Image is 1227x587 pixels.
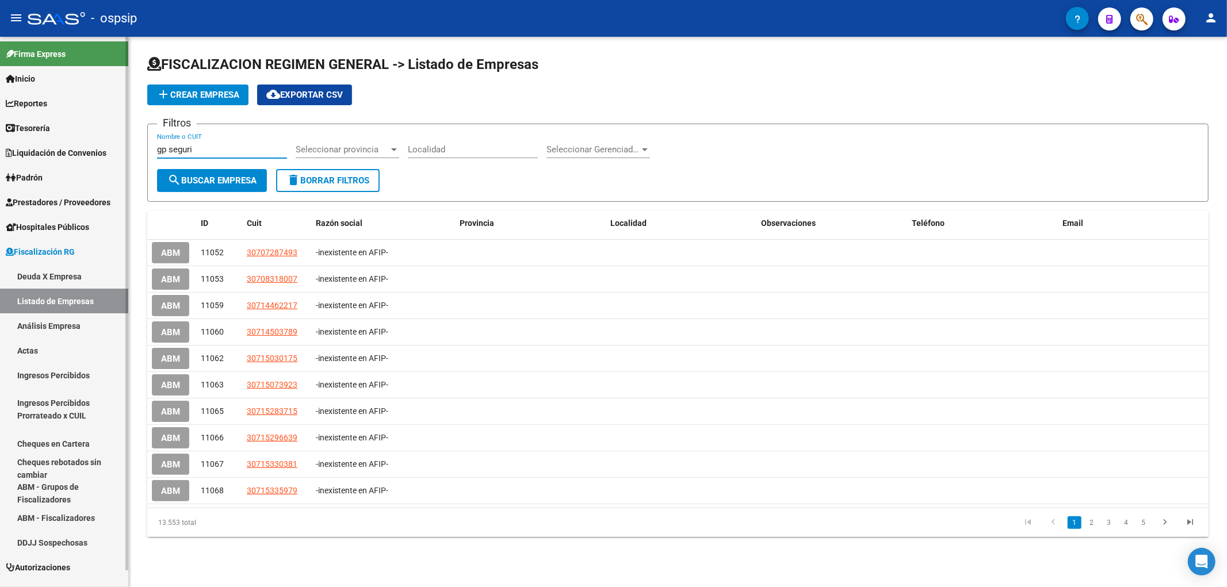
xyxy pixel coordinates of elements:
[296,144,389,155] span: Seleccionar provincia
[201,433,224,442] span: 11066
[1188,548,1215,576] div: Open Intercom Messenger
[152,295,189,316] button: ABM
[152,242,189,263] button: ABM
[316,380,388,389] span: -inexistente en AFIP-
[201,327,224,336] span: 11060
[316,301,388,310] span: -inexistente en AFIP-
[912,218,945,228] span: Teléfono
[201,486,224,495] span: 11068
[9,11,23,25] mat-icon: menu
[6,48,66,60] span: Firma Express
[316,486,388,495] span: -inexistente en AFIP-
[247,248,297,257] span: 30707287493
[201,274,224,283] span: 11053
[266,90,343,100] span: Exportar CSV
[247,433,297,442] span: 30715296639
[6,97,47,110] span: Reportes
[161,459,180,470] span: ABM
[161,327,180,337] span: ABM
[286,173,300,187] mat-icon: delete
[161,486,180,496] span: ABM
[247,218,262,228] span: Cuit
[201,248,224,257] span: 11052
[6,221,89,233] span: Hospitales Públicos
[201,218,208,228] span: ID
[907,211,1058,236] datatable-header-cell: Teléfono
[1017,516,1039,529] a: go to first page
[316,327,388,336] span: -inexistente en AFIP-
[316,274,388,283] span: -inexistente en AFIP-
[167,173,181,187] mat-icon: search
[1119,516,1133,529] a: 4
[247,301,297,310] span: 30714462217
[201,354,224,363] span: 11062
[152,321,189,343] button: ABM
[6,245,75,258] span: Fiscalización RG
[152,480,189,501] button: ABM
[161,406,180,417] span: ABM
[257,85,352,105] button: Exportar CSV
[1058,211,1209,236] datatable-header-cell: Email
[316,218,362,228] span: Razón social
[147,85,249,105] button: Crear Empresa
[247,380,297,389] span: 30715073923
[247,459,297,469] span: 30715330381
[152,268,189,290] button: ABM
[1100,513,1118,532] li: page 3
[311,211,455,236] datatable-header-cell: Razón social
[286,175,369,186] span: Borrar Filtros
[1102,516,1116,529] a: 3
[6,171,43,184] span: Padrón
[157,115,197,131] h3: Filtros
[1135,513,1152,532] li: page 5
[1083,513,1100,532] li: page 2
[147,508,357,537] div: 13.553 total
[6,196,110,209] span: Prestadores / Proveedores
[201,459,224,469] span: 11067
[761,218,816,228] span: Observaciones
[546,144,640,155] span: Seleccionar Gerenciador
[167,175,257,186] span: Buscar Empresa
[147,56,538,72] span: FISCALIZACION REGIMEN GENERAL -> Listado de Empresas
[201,406,224,416] span: 11065
[316,433,388,442] span: -inexistente en AFIP-
[1137,516,1150,529] a: 5
[316,248,388,257] span: -inexistente en AFIP-
[161,354,180,364] span: ABM
[152,454,189,475] button: ABM
[1062,218,1083,228] span: Email
[247,406,297,416] span: 30715283715
[610,218,647,228] span: Localidad
[266,87,280,101] mat-icon: cloud_download
[6,72,35,85] span: Inicio
[201,380,224,389] span: 11063
[1085,516,1099,529] a: 2
[455,211,606,236] datatable-header-cell: Provincia
[6,122,50,135] span: Tesorería
[6,561,70,574] span: Autorizaciones
[1204,11,1218,25] mat-icon: person
[1066,513,1083,532] li: page 1
[6,147,106,159] span: Liquidación de Convenios
[1179,516,1201,529] a: go to last page
[152,374,189,396] button: ABM
[247,486,297,495] span: 30715335979
[247,354,297,363] span: 30715030175
[606,211,756,236] datatable-header-cell: Localidad
[196,211,242,236] datatable-header-cell: ID
[316,406,388,416] span: -inexistente en AFIP-
[156,90,239,100] span: Crear Empresa
[152,427,189,448] button: ABM
[247,274,297,283] span: 30708318007
[157,169,267,192] button: Buscar Empresa
[1118,513,1135,532] li: page 4
[152,348,189,369] button: ABM
[1068,516,1081,529] a: 1
[316,459,388,469] span: -inexistente en AFIP-
[242,211,311,236] datatable-header-cell: Cuit
[156,87,170,101] mat-icon: add
[161,380,180,390] span: ABM
[1154,516,1176,529] a: go to next page
[756,211,907,236] datatable-header-cell: Observaciones
[161,248,180,258] span: ABM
